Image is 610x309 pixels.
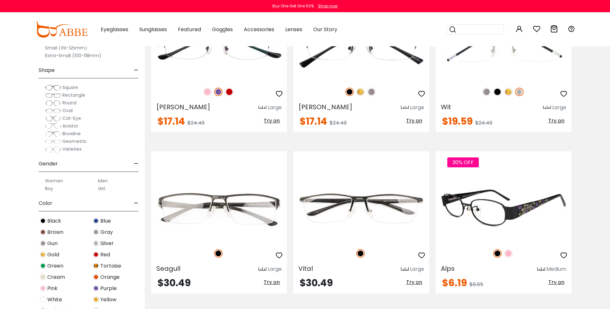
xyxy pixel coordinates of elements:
[62,138,87,145] span: Geometric
[62,100,77,106] span: Round
[62,146,82,152] span: Varieties
[268,265,282,273] div: Large
[546,117,566,125] button: Try on
[442,114,473,128] span: $19.59
[93,285,99,291] img: Purple
[40,263,46,269] img: Green
[548,117,564,124] span: Try on
[367,88,376,96] img: Gun
[151,174,287,242] img: Black Seagull - Metal ,Adjust Nose Pads
[264,278,280,286] span: Try on
[100,251,110,259] span: Red
[93,240,99,246] img: Silver
[98,177,108,185] label: Men
[93,229,99,235] img: Gray
[546,278,566,287] button: Try on
[40,252,46,258] img: Gold
[45,92,61,99] img: Rectangle.png
[47,262,63,270] span: Green
[39,196,52,211] span: Color
[475,119,492,127] span: $24.49
[313,26,337,33] span: Our Story
[47,251,59,259] span: Gold
[45,138,61,145] img: Geometric.png
[45,115,61,122] img: Cat-Eye.png
[285,26,302,33] span: Lenses
[214,249,223,258] img: Black
[45,84,61,91] img: Square.png
[404,117,424,125] button: Try on
[39,156,58,172] span: Gender
[151,13,287,81] img: Purple Amanda - Metal ,Adjust Nose Pads
[62,107,73,114] span: Oval
[62,92,85,98] span: Rectangle
[293,13,429,81] img: Black Chris - Metal ,Adjust Nose Pads
[45,177,63,185] label: Women
[493,249,502,258] img: Black
[40,274,46,280] img: Cream
[47,228,63,236] span: Brown
[515,88,524,96] img: Silver
[40,218,46,224] img: Black
[156,264,180,273] span: Seagull
[47,285,58,292] span: Pink
[546,265,566,273] div: Medium
[62,84,78,91] span: Square
[225,88,233,96] img: Red
[272,3,314,9] div: Buy One Get One 50%
[504,249,513,258] img: Pink
[300,114,327,128] span: $17.14
[93,296,99,303] img: Yellow
[300,276,333,290] span: $30.49
[548,278,564,286] span: Try on
[262,278,282,287] button: Try on
[93,274,99,280] img: Orange
[62,130,81,137] span: Browline
[47,217,61,225] span: Black
[244,26,274,33] span: Accessories
[552,104,566,111] div: Large
[259,105,266,110] img: size ruler
[401,267,409,272] img: size ruler
[345,88,354,96] img: Black
[40,285,46,291] img: Pink
[356,88,365,96] img: Gold
[212,26,233,33] span: Goggles
[436,174,571,242] img: Pink Alps - Metal ,Adjust Nose Pads
[45,44,87,52] label: Small (119-125mm)
[410,104,424,111] div: Large
[134,156,138,172] span: -
[441,102,451,111] span: Wit
[93,218,99,224] img: Blue
[158,114,185,128] span: $17.14
[45,146,61,153] img: Varieties.png
[100,285,117,292] span: Purple
[47,273,65,281] span: Cream
[203,88,212,96] img: Pink
[442,276,467,290] span: $6.19
[537,267,545,272] img: size ruler
[330,119,347,127] span: $24.49
[436,13,571,81] a: Silver Wit - Metal ,Adjust Nose Pads
[158,276,191,290] span: $30.49
[410,265,424,273] div: Large
[45,123,61,129] img: Aviator.png
[62,123,78,129] span: Aviator
[35,22,88,38] img: abbeglasses.com
[45,131,61,137] img: Browline.png
[47,240,58,247] span: Gun
[40,296,46,303] img: White
[40,229,46,235] img: Brown
[134,63,138,78] span: -
[543,105,551,110] img: size ruler
[100,273,120,281] span: Orange
[100,228,113,236] span: Gray
[293,174,429,242] img: Black Vital - Metal ,Adjust Nose Pads
[47,296,62,304] span: White
[45,100,61,106] img: Round.png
